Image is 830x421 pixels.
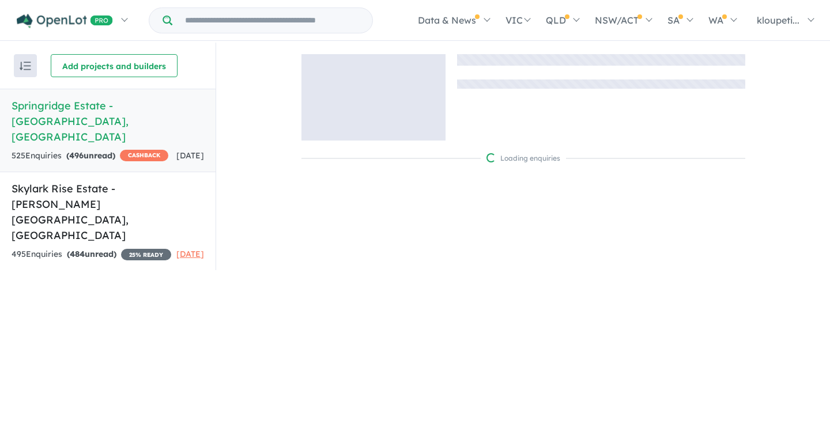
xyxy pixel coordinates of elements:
[12,149,168,163] div: 525 Enquir ies
[12,98,204,145] h5: Springridge Estate - [GEOGRAPHIC_DATA] , [GEOGRAPHIC_DATA]
[12,248,171,261] div: 495 Enquir ies
[67,249,116,259] strong: ( unread)
[70,249,85,259] span: 484
[757,14,799,26] span: kloupeti...
[12,181,204,243] h5: Skylark Rise Estate - [PERSON_NAME][GEOGRAPHIC_DATA] , [GEOGRAPHIC_DATA]
[51,54,178,77] button: Add projects and builders
[120,150,168,161] span: CASHBACK
[175,8,370,33] input: Try estate name, suburb, builder or developer
[69,150,84,161] span: 496
[66,150,115,161] strong: ( unread)
[17,14,113,28] img: Openlot PRO Logo White
[20,62,31,70] img: sort.svg
[486,153,560,164] div: Loading enquiries
[176,249,204,259] span: [DATE]
[121,249,171,260] span: 25 % READY
[176,150,204,161] span: [DATE]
